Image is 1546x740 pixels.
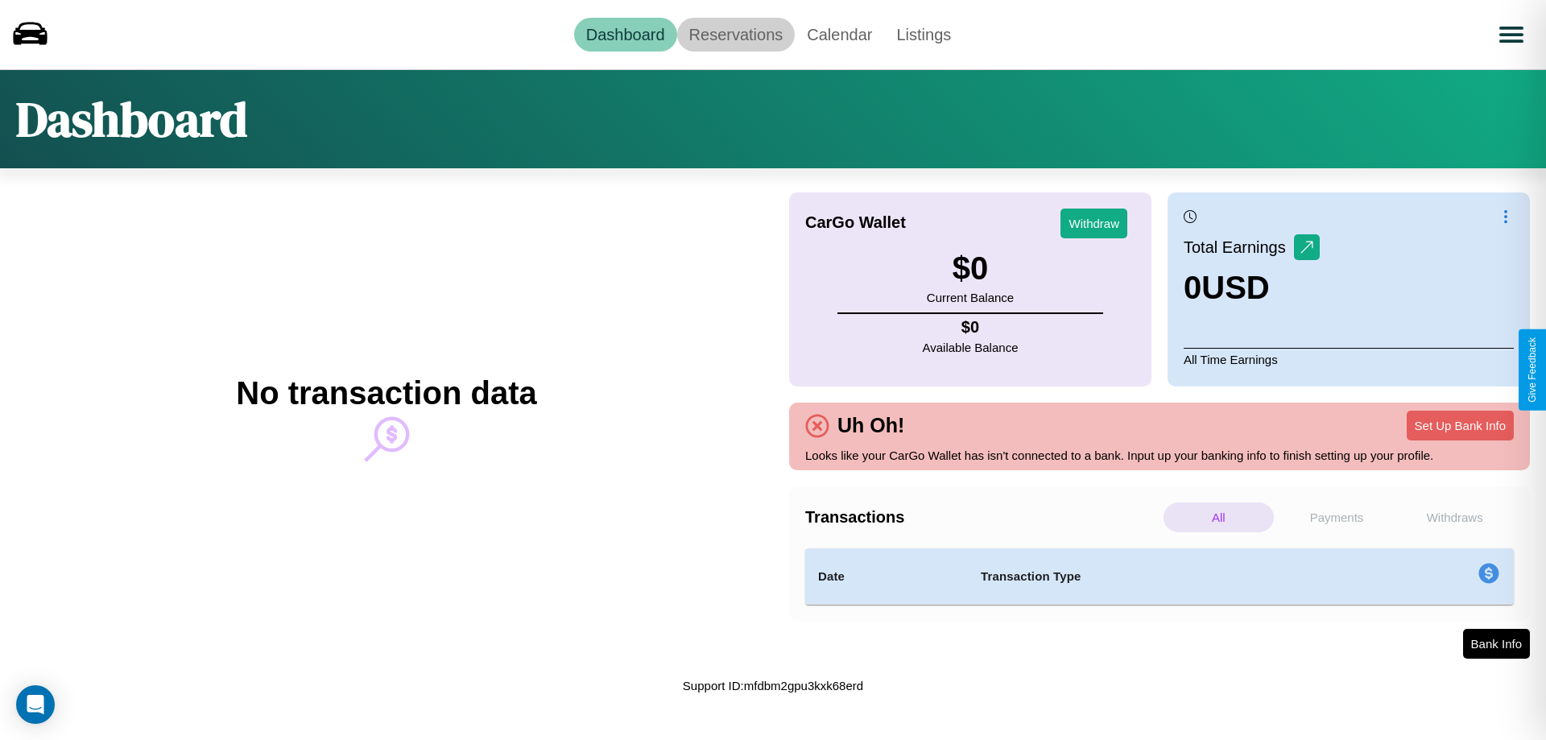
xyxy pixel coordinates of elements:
button: Open menu [1489,12,1534,57]
p: Total Earnings [1184,233,1294,262]
p: Withdraws [1399,502,1510,532]
h4: Transaction Type [981,567,1346,586]
div: Open Intercom Messenger [16,685,55,724]
p: All Time Earnings [1184,348,1514,370]
p: Looks like your CarGo Wallet has isn't connected to a bank. Input up your banking info to finish ... [805,444,1514,466]
p: Support ID: mfdbm2gpu3kxk68erd [683,675,863,697]
a: Calendar [795,18,884,52]
h3: 0 USD [1184,270,1320,306]
a: Listings [884,18,963,52]
button: Withdraw [1060,209,1127,238]
h1: Dashboard [16,86,247,152]
button: Set Up Bank Info [1407,411,1514,440]
p: Current Balance [927,287,1014,308]
a: Dashboard [574,18,677,52]
h4: CarGo Wallet [805,213,906,232]
a: Reservations [677,18,796,52]
h4: Date [818,567,955,586]
h4: Transactions [805,508,1159,527]
h3: $ 0 [927,250,1014,287]
p: Payments [1282,502,1392,532]
p: Available Balance [923,337,1019,358]
h4: $ 0 [923,318,1019,337]
h4: Uh Oh! [829,414,912,437]
p: All [1164,502,1274,532]
div: Give Feedback [1527,337,1538,403]
button: Bank Info [1463,629,1530,659]
h2: No transaction data [236,375,536,411]
table: simple table [805,548,1514,605]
